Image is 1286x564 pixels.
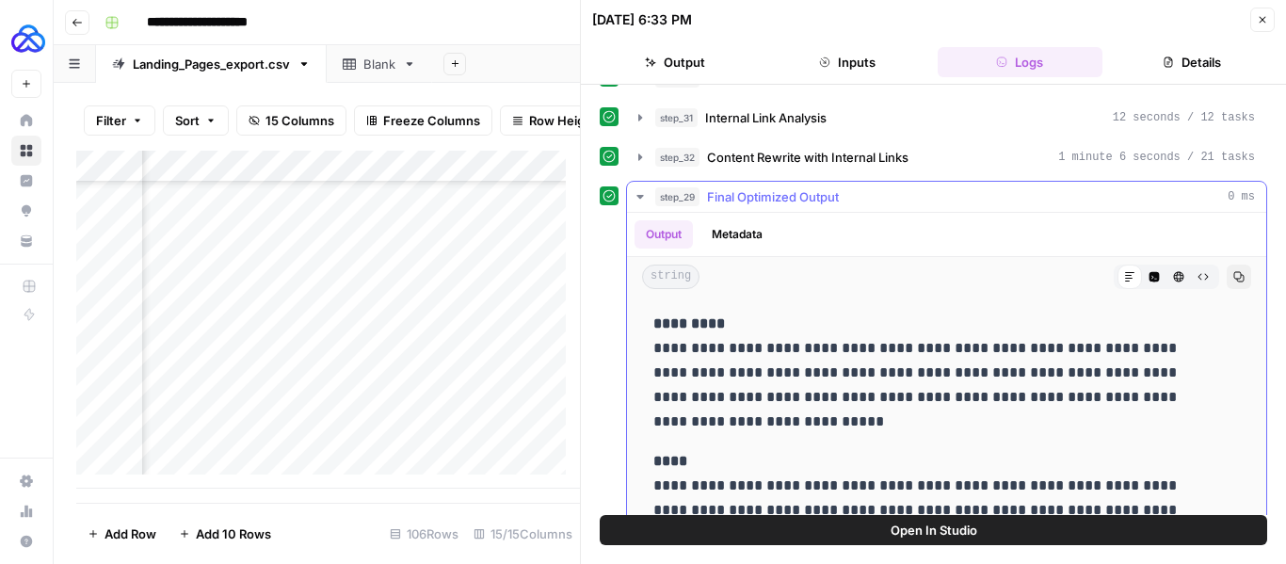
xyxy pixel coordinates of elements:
[627,182,1266,212] button: 0 ms
[466,519,580,549] div: 15/15 Columns
[500,105,609,136] button: Row Height
[11,526,41,556] button: Help + Support
[627,142,1266,172] button: 1 minute 6 seconds / 21 tasks
[163,105,229,136] button: Sort
[655,148,699,167] span: step_32
[1113,109,1255,126] span: 12 seconds / 12 tasks
[383,111,480,130] span: Freeze Columns
[382,519,466,549] div: 106 Rows
[655,108,698,127] span: step_31
[938,47,1102,77] button: Logs
[236,105,346,136] button: 15 Columns
[76,519,168,549] button: Add Row
[84,105,155,136] button: Filter
[600,515,1267,545] button: Open In Studio
[705,108,827,127] span: Internal Link Analysis
[11,196,41,226] a: Opportunities
[133,55,290,73] div: Landing_Pages_export.csv
[707,187,839,206] span: Final Optimized Output
[11,496,41,526] a: Usage
[592,10,692,29] div: [DATE] 6:33 PM
[1228,188,1255,205] span: 0 ms
[11,466,41,496] a: Settings
[327,45,432,83] a: Blank
[354,105,492,136] button: Freeze Columns
[196,524,271,543] span: Add 10 Rows
[891,521,977,540] span: Open In Studio
[11,136,41,166] a: Browse
[700,220,774,249] button: Metadata
[707,148,908,167] span: Content Rewrite with Internal Links
[265,111,334,130] span: 15 Columns
[764,47,929,77] button: Inputs
[11,22,45,56] img: AUQ Logo
[1110,47,1275,77] button: Details
[11,105,41,136] a: Home
[635,220,693,249] button: Output
[655,187,699,206] span: step_29
[627,103,1266,133] button: 12 seconds / 12 tasks
[592,47,757,77] button: Output
[11,226,41,256] a: Your Data
[96,45,327,83] a: Landing_Pages_export.csv
[642,265,699,289] span: string
[363,55,395,73] div: Blank
[175,111,200,130] span: Sort
[104,524,156,543] span: Add Row
[11,15,41,62] button: Workspace: AUQ
[529,111,597,130] span: Row Height
[1058,149,1255,166] span: 1 minute 6 seconds / 21 tasks
[11,166,41,196] a: Insights
[168,519,282,549] button: Add 10 Rows
[96,111,126,130] span: Filter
